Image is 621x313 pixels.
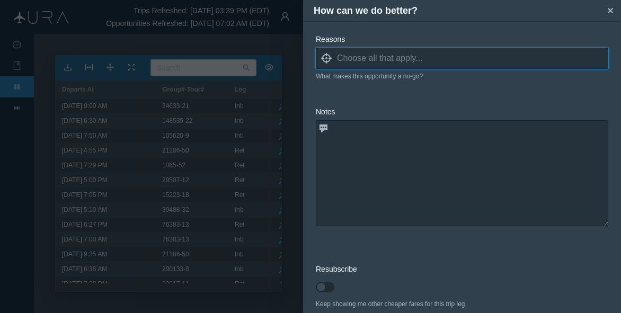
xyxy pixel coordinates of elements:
[314,4,602,18] h4: How can we do better?
[316,265,357,273] span: Resubscribe
[316,71,608,81] div: What makes this opportunity a no-go?
[316,299,608,309] div: Keep showing me other cheaper fares for this trip leg
[337,50,608,66] input: Choose all that apply...
[602,3,618,19] button: Close
[316,108,335,116] span: Notes
[316,35,345,43] span: Reasons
